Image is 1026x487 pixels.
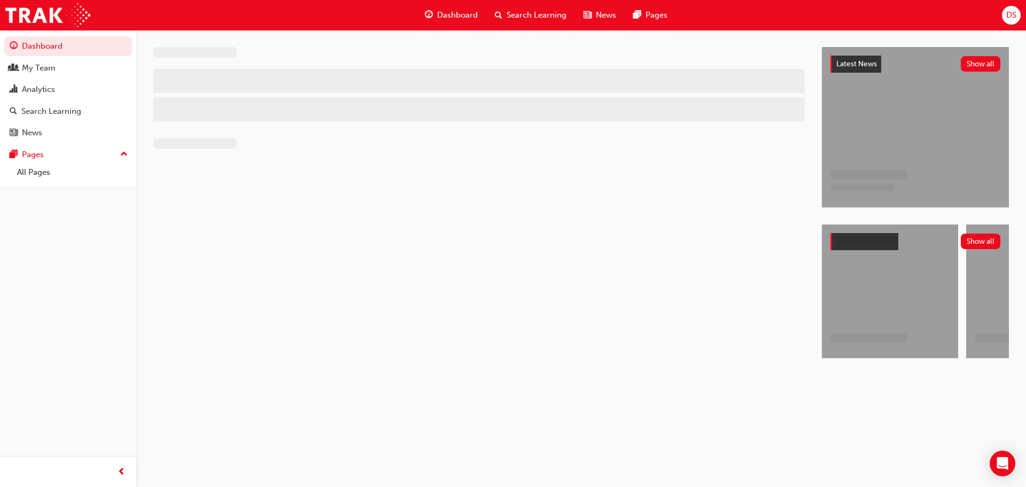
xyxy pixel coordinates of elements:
span: people-icon [10,64,18,73]
a: Analytics [4,80,132,99]
div: Pages [22,149,44,161]
a: My Team [4,58,132,78]
span: guage-icon [425,9,433,22]
a: Show all [830,233,1000,250]
div: Open Intercom Messenger [990,451,1015,476]
a: news-iconNews [575,4,625,26]
a: Search Learning [4,102,132,121]
span: search-icon [495,9,502,22]
button: Show all [961,56,1001,72]
a: All Pages [13,164,132,181]
a: Dashboard [4,36,132,56]
button: DashboardMy TeamAnalyticsSearch LearningNews [4,34,132,145]
a: guage-iconDashboard [416,4,486,26]
span: pages-icon [633,9,641,22]
span: news-icon [584,9,592,22]
button: DS [1002,6,1021,25]
span: DS [1006,9,1016,21]
div: Search Learning [21,105,81,118]
div: News [22,127,42,139]
span: pages-icon [10,150,18,160]
span: news-icon [10,128,18,138]
span: Latest News [836,59,877,68]
button: Show all [961,234,1001,249]
div: My Team [22,62,56,74]
span: prev-icon [118,466,126,479]
a: News [4,123,132,143]
a: Latest NewsShow all [830,56,1000,73]
img: Trak [5,3,90,27]
a: search-iconSearch Learning [486,4,575,26]
div: Analytics [22,83,55,96]
span: Search Learning [507,9,566,21]
span: search-icon [10,107,17,117]
span: Dashboard [437,9,478,21]
span: guage-icon [10,42,18,51]
span: chart-icon [10,85,18,95]
span: News [596,9,616,21]
a: pages-iconPages [625,4,676,26]
span: up-icon [120,148,128,161]
button: Pages [4,145,132,165]
span: Pages [646,9,667,21]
